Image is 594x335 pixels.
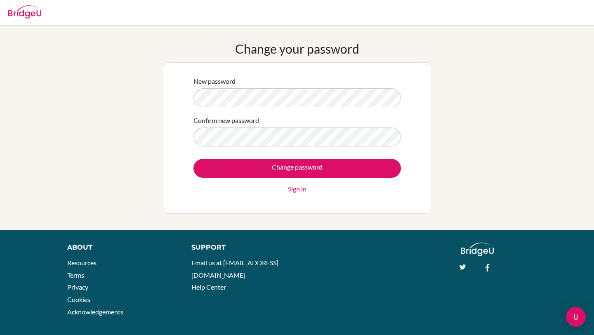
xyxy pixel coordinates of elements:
[235,41,359,56] h1: Change your password
[461,243,494,256] img: logo_white@2x-f4f0deed5e89b7ecb1c2cc34c3e3d731f90f0f143d5ea2071677605dd97b5244.png
[67,295,90,303] a: Cookies
[193,159,401,178] input: Change password
[191,283,226,291] a: Help Center
[566,307,586,327] div: Open Intercom Messenger
[8,5,41,19] img: Bridge-U
[193,116,259,125] label: Confirm new password
[191,259,278,279] a: Email us at [EMAIL_ADDRESS][DOMAIN_NAME]
[67,271,84,279] a: Terms
[67,308,123,316] a: Acknowledgements
[67,283,88,291] a: Privacy
[191,243,289,252] div: Support
[67,243,173,252] div: About
[67,259,97,267] a: Resources
[193,76,236,86] label: New password
[288,184,306,194] a: Sign in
